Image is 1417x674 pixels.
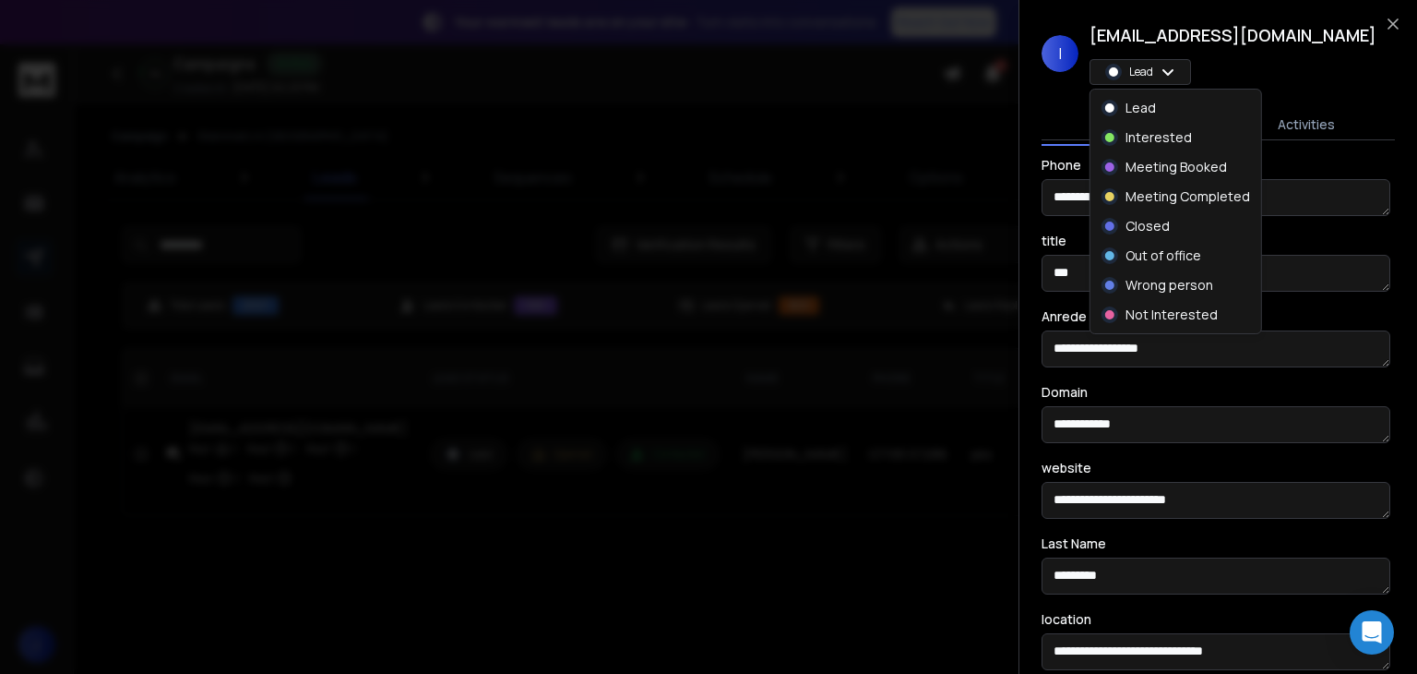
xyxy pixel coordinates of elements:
[1125,158,1227,176] p: Meeting Booked
[1125,306,1218,324] p: Not Interested
[1125,128,1192,147] p: Interested
[1125,217,1170,235] p: Closed
[1125,99,1156,117] p: Lead
[1125,276,1213,295] p: Wrong person
[1350,610,1394,655] div: Open Intercom Messenger
[1125,247,1201,265] p: Out of office
[1125,187,1250,206] p: Meeting Completed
